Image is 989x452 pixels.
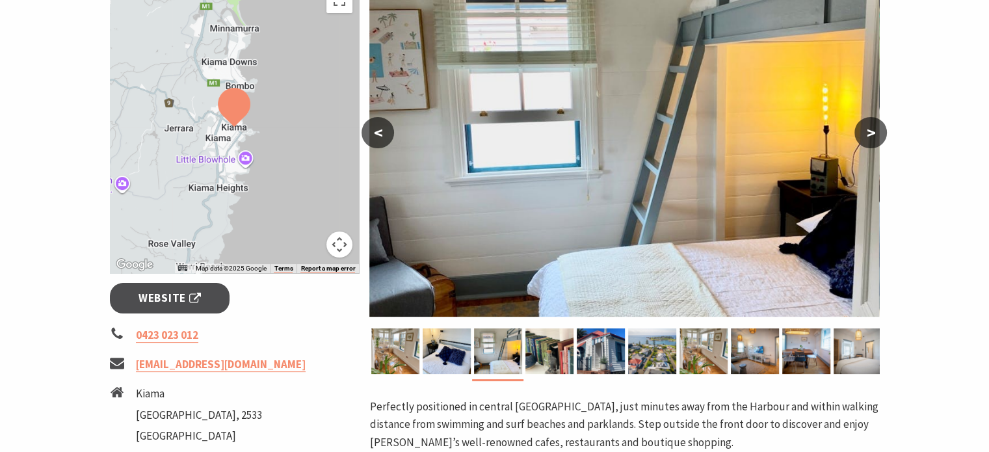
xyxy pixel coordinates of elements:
[113,256,156,273] a: Click to see this area on Google Maps
[834,328,882,374] img: Antique style queen bed, dressed in luxury linen
[369,398,879,451] p: Perfectly positioned in central [GEOGRAPHIC_DATA], just minutes away from the Harbour and within ...
[577,328,625,374] img: Property facade
[854,117,887,148] button: >
[731,328,779,374] img: Cozy up on the generous sofa and watch your favourite show
[274,265,293,273] a: Terms (opens in new tab)
[113,256,156,273] img: Google
[136,357,306,372] a: [EMAIL_ADDRESS][DOMAIN_NAME]
[300,265,355,273] a: Report a map error
[136,385,262,403] li: Kiama
[782,328,830,374] img: Enjoy eating in
[110,283,230,313] a: Website
[525,328,574,374] img: books with a cup of tea - perfect for a rainy day
[362,117,394,148] button: <
[326,232,352,258] button: Map camera controls
[178,264,187,273] button: Keyboard shortcuts
[628,328,676,374] img: Walk to the lighthouse, blowhole, Black Beach and swimming rock pool
[679,328,728,374] img: Sun-room with views of Black Beach and the light house
[423,328,471,374] img: Double bed
[371,328,419,374] img: Sun-room with views of Black Beach and the light house
[136,406,262,424] li: [GEOGRAPHIC_DATA], 2533
[136,328,198,343] a: 0423 023 012
[195,265,266,272] span: Map data ©2025 Google
[138,289,201,307] span: Website
[136,427,262,445] li: [GEOGRAPHIC_DATA]
[474,328,522,374] img: Bedroom 2 - double bed and 2 bunk beds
